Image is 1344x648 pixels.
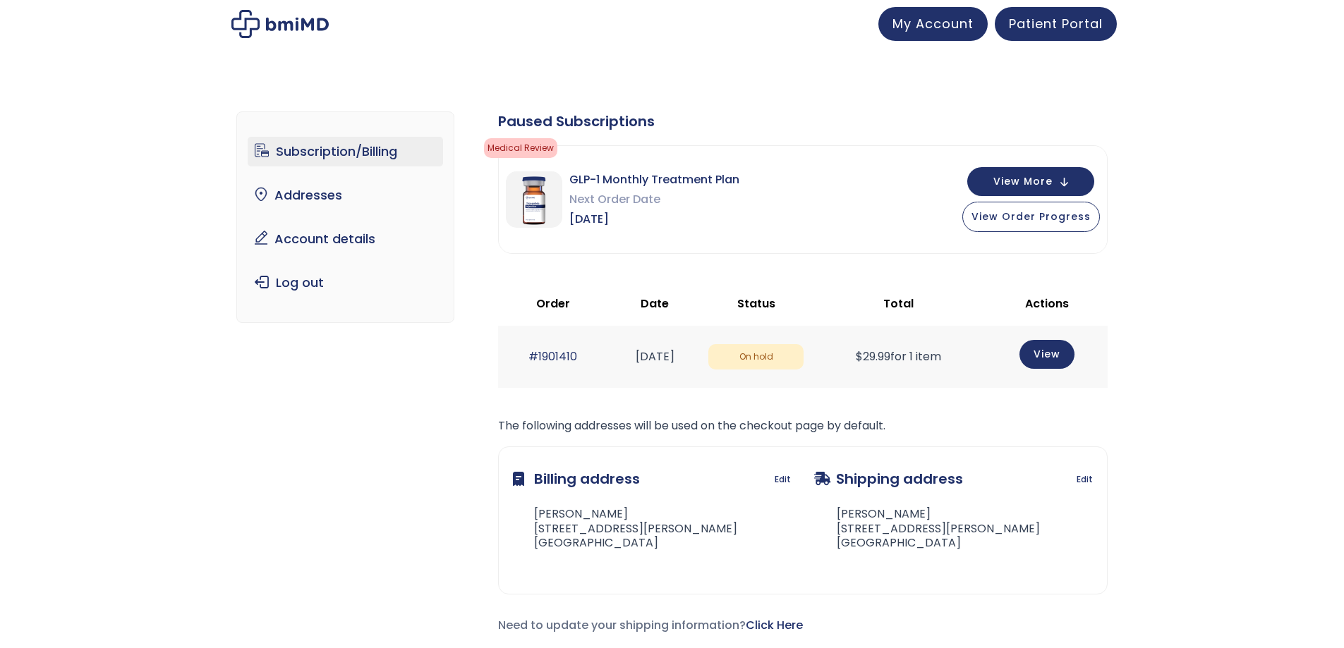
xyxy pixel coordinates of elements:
span: Patient Portal [1009,15,1103,32]
address: [PERSON_NAME] [STREET_ADDRESS][PERSON_NAME] [GEOGRAPHIC_DATA] [513,507,737,551]
span: Total [883,295,914,312]
h3: Shipping address [814,461,963,496]
a: Edit [1077,470,1093,489]
p: The following addresses will be used on the checkout page by default. [498,416,1108,436]
span: Next Order Date [569,190,739,209]
a: Account details [248,224,443,254]
span: Actions [1025,295,1069,312]
a: Edit [775,470,791,489]
span: [DATE] [569,209,739,229]
time: [DATE] [636,348,674,365]
div: Paused Subscriptions [498,111,1108,131]
h3: Billing address [513,461,640,496]
span: On hold [708,344,804,370]
span: Order [536,295,570,312]
span: View More [993,177,1053,186]
a: View [1019,340,1074,369]
address: [PERSON_NAME] [STREET_ADDRESS][PERSON_NAME] [GEOGRAPHIC_DATA] [814,507,1040,551]
span: Status [737,295,775,312]
a: Click Here [746,617,803,633]
a: My Account [878,7,988,41]
button: View More [967,167,1094,196]
span: $ [856,348,863,365]
span: Date [641,295,669,312]
nav: Account pages [236,111,454,323]
a: Log out [248,268,443,298]
span: View Order Progress [971,209,1091,224]
a: #1901410 [528,348,577,365]
a: Patient Portal [995,7,1117,41]
img: My account [231,10,329,38]
span: Need to update your shipping information? [498,617,803,633]
a: Subscription/Billing [248,137,443,166]
span: My Account [892,15,974,32]
td: for 1 item [811,326,986,387]
span: 29.99 [856,348,890,365]
button: View Order Progress [962,202,1100,232]
span: Medical Review [484,138,557,158]
a: Addresses [248,181,443,210]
